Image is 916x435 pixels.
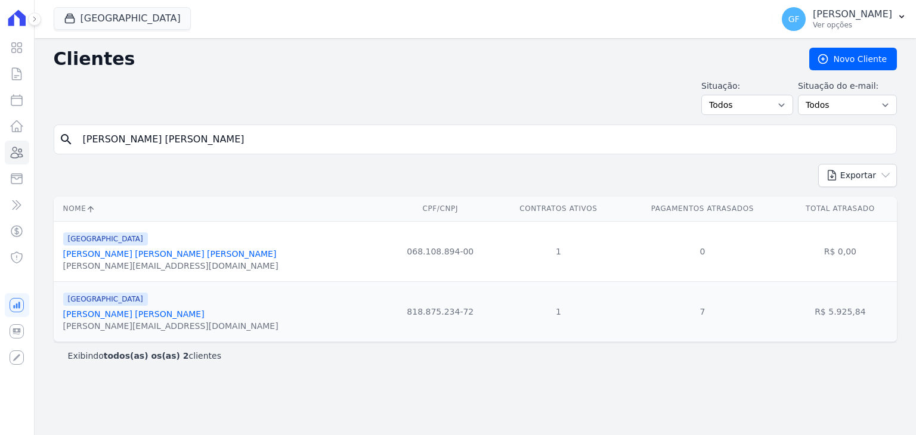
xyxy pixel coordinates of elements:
[784,221,897,281] td: R$ 0,00
[63,293,148,306] span: [GEOGRAPHIC_DATA]
[385,281,496,341] td: 818.875.234-72
[818,164,897,187] button: Exportar
[788,15,800,23] span: GF
[54,48,790,70] h2: Clientes
[63,232,148,246] span: [GEOGRAPHIC_DATA]
[59,132,73,147] i: search
[701,80,793,92] label: Situação:
[385,221,496,281] td: 068.108.894-00
[809,48,897,70] a: Novo Cliente
[63,309,205,319] a: [PERSON_NAME] [PERSON_NAME]
[385,197,496,221] th: CPF/CNPJ
[813,20,892,30] p: Ver opções
[621,281,784,341] td: 7
[63,320,278,332] div: [PERSON_NAME][EMAIL_ADDRESS][DOMAIN_NAME]
[496,221,621,281] td: 1
[798,80,897,92] label: Situação do e-mail:
[63,249,277,259] a: [PERSON_NAME] [PERSON_NAME] [PERSON_NAME]
[63,260,278,272] div: [PERSON_NAME][EMAIL_ADDRESS][DOMAIN_NAME]
[104,351,189,361] b: todos(as) os(as) 2
[813,8,892,20] p: [PERSON_NAME]
[784,197,897,221] th: Total Atrasado
[54,7,191,30] button: [GEOGRAPHIC_DATA]
[496,197,621,221] th: Contratos Ativos
[76,128,892,151] input: Buscar por nome, CPF ou e-mail
[772,2,916,36] button: GF [PERSON_NAME] Ver opções
[496,281,621,341] td: 1
[54,197,385,221] th: Nome
[621,197,784,221] th: Pagamentos Atrasados
[621,221,784,281] td: 0
[68,350,221,362] p: Exibindo clientes
[784,281,897,341] td: R$ 5.925,84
